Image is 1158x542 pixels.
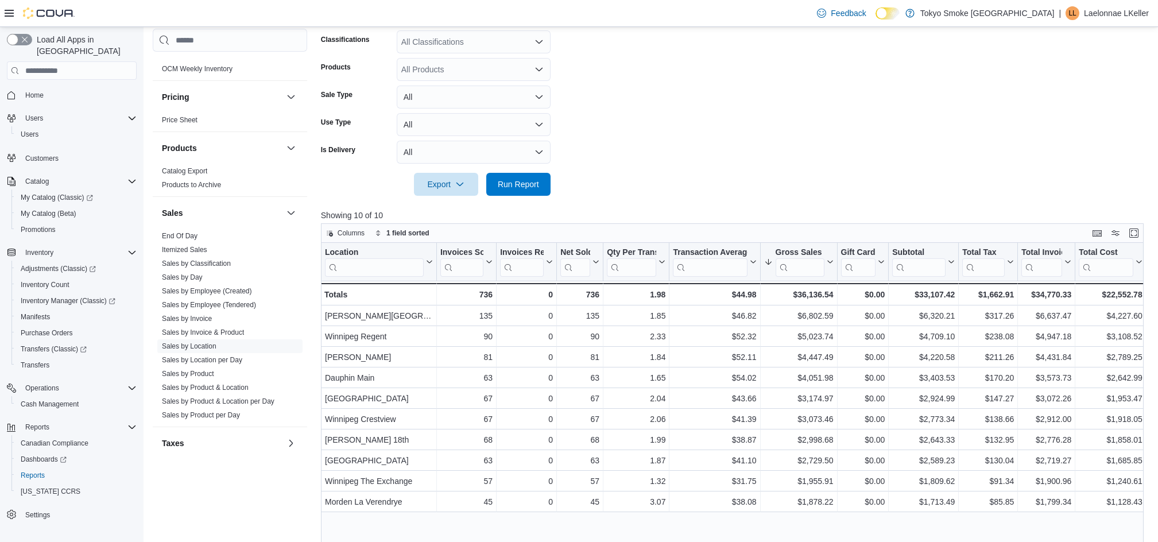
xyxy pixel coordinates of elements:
div: Invoices Ref [500,247,544,258]
a: Promotions [16,223,60,237]
button: Products [284,141,298,155]
span: Itemized Sales [162,245,207,254]
div: $2,773.34 [892,412,955,426]
div: 90 [440,330,493,343]
button: All [397,86,551,109]
div: $4,709.10 [892,330,955,343]
div: $4,051.98 [764,371,833,385]
span: Sales by Product per Day [162,411,240,420]
span: Sales by Employee (Created) [162,287,252,296]
div: $54.02 [673,371,756,385]
div: Location [325,247,424,258]
span: Inventory Manager (Classic) [16,294,137,308]
div: [PERSON_NAME] [325,350,433,364]
div: Gross Sales [775,247,824,277]
a: Sales by Product & Location [162,384,249,392]
a: Sales by Product & Location per Day [162,397,274,405]
label: Use Type [321,118,351,127]
button: Export [414,173,478,196]
span: Load All Apps in [GEOGRAPHIC_DATA] [32,34,137,57]
button: Manifests [11,309,141,325]
a: Purchase Orders [16,326,78,340]
span: OCM Weekly Inventory [162,64,233,73]
span: Customers [21,150,137,165]
span: Feedback [831,7,866,19]
a: Dashboards [11,451,141,467]
button: Reports [11,467,141,483]
div: 1.85 [607,309,665,323]
div: $4,431.84 [1021,350,1071,364]
span: Manifests [16,310,137,324]
span: Operations [21,381,137,395]
span: Users [25,114,43,123]
div: $2,924.99 [892,392,955,405]
div: Net Sold [560,247,590,277]
div: $36,136.54 [764,288,833,301]
div: $52.32 [673,330,756,343]
a: Transfers (Classic) [16,342,91,356]
button: Sales [162,207,282,219]
button: Taxes [162,438,282,449]
span: Catalog Export [162,167,207,176]
div: $3,573.73 [1021,371,1071,385]
span: 1 field sorted [386,229,429,238]
span: Manifests [21,312,50,322]
a: Cash Management [16,397,83,411]
span: Sales by Location per Day [162,355,242,365]
div: Invoices Sold [440,247,483,277]
span: Transfers (Classic) [16,342,137,356]
span: Run Report [498,179,539,190]
a: Sales by Product per Day [162,411,240,419]
span: Cash Management [21,400,79,409]
div: 81 [560,350,599,364]
button: Cash Management [11,396,141,412]
span: LL [1068,6,1076,20]
div: 0 [500,392,553,405]
div: Total Tax [962,247,1005,277]
a: Canadian Compliance [16,436,93,450]
div: Laelonnae LKeller [1066,6,1079,20]
div: Sales [153,229,307,427]
a: Itemized Sales [162,246,207,254]
div: $0.00 [841,371,885,385]
h3: Products [162,142,197,154]
span: Cash Management [16,397,137,411]
h3: Taxes [162,438,184,449]
a: My Catalog (Beta) [16,207,81,220]
span: End Of Day [162,231,197,241]
div: Transaction Average [673,247,747,277]
span: Sales by Product & Location [162,383,249,392]
button: Qty Per Transaction [607,247,665,277]
div: Total Cost [1079,247,1133,277]
div: $238.08 [962,330,1014,343]
button: Products [162,142,282,154]
div: 736 [440,288,493,301]
span: Customers [25,154,59,163]
span: Users [21,130,38,139]
a: [US_STATE] CCRS [16,485,85,498]
label: Classifications [321,35,370,44]
span: Canadian Compliance [21,439,88,448]
a: Sales by Classification [162,260,231,268]
div: $0.00 [841,412,885,426]
button: All [397,141,551,164]
span: [US_STATE] CCRS [21,487,80,496]
span: Sales by Invoice [162,314,212,323]
p: Showing 10 of 10 [321,210,1152,221]
span: Reports [21,471,45,480]
div: Qty Per Transaction [607,247,656,277]
div: Subtotal [892,247,946,258]
div: $33,107.42 [892,288,955,301]
a: Settings [21,508,55,522]
button: Inventory [21,246,58,260]
div: $0.00 [841,288,885,301]
div: $0.00 [841,392,885,405]
div: Subtotal [892,247,946,277]
a: Sales by Invoice [162,315,212,323]
a: Reports [16,469,49,482]
a: Customers [21,152,63,165]
div: $6,802.59 [764,309,833,323]
button: Columns [322,226,369,240]
span: Transfers [21,361,49,370]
